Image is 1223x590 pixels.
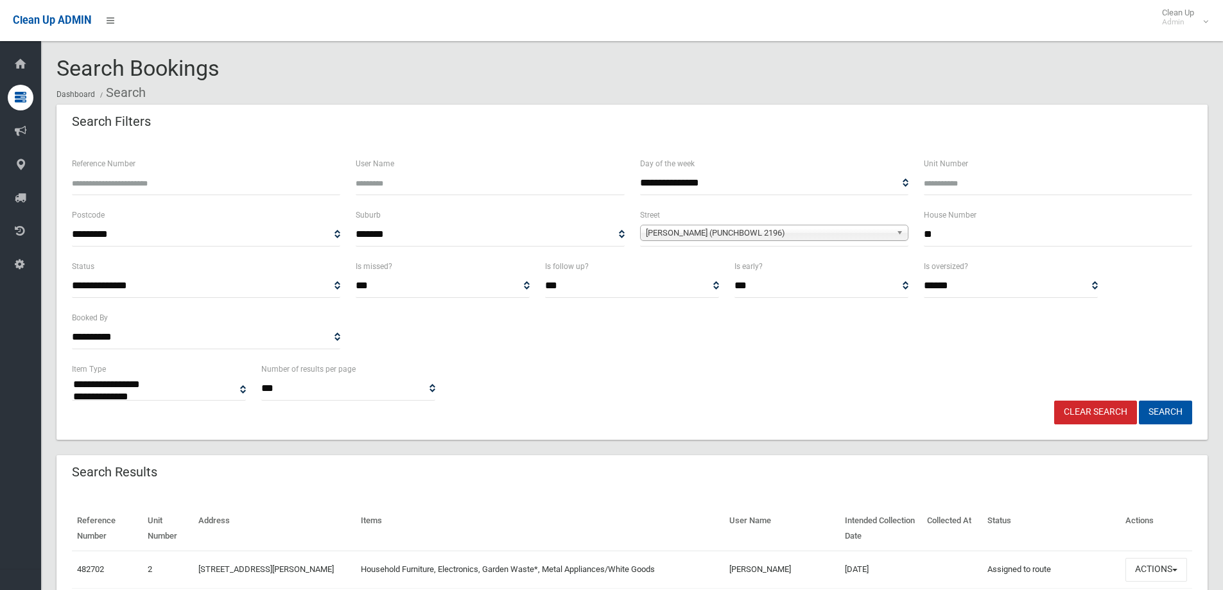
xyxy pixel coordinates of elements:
th: Reference Number [72,507,143,551]
label: User Name [356,157,394,171]
label: Day of the week [640,157,695,171]
button: Search [1139,401,1192,424]
label: Booked By [72,311,108,325]
a: [STREET_ADDRESS][PERSON_NAME] [198,564,334,574]
th: Items [356,507,724,551]
label: Is early? [734,259,763,273]
label: Is missed? [356,259,392,273]
label: Unit Number [924,157,968,171]
th: Unit Number [143,507,194,551]
header: Search Filters [56,109,166,134]
a: Clear Search [1054,401,1137,424]
td: Assigned to route [982,551,1120,588]
label: Reference Number [72,157,135,171]
label: Is follow up? [545,259,589,273]
li: Search [97,81,146,105]
td: 2 [143,551,194,588]
th: Status [982,507,1120,551]
th: Collected At [922,507,982,551]
label: Suburb [356,208,381,222]
span: Clean Up ADMIN [13,14,91,26]
label: Item Type [72,362,106,376]
th: User Name [724,507,840,551]
button: Actions [1125,558,1187,582]
a: Dashboard [56,90,95,99]
label: Number of results per page [261,362,356,376]
span: Search Bookings [56,55,220,81]
th: Intended Collection Date [840,507,922,551]
span: [PERSON_NAME] (PUNCHBOWL 2196) [646,225,891,241]
label: Postcode [72,208,105,222]
th: Actions [1120,507,1192,551]
label: Status [72,259,94,273]
td: [DATE] [840,551,922,588]
a: 482702 [77,564,104,574]
small: Admin [1162,17,1194,27]
label: House Number [924,208,976,222]
span: Clean Up [1156,8,1207,27]
th: Address [193,507,356,551]
label: Street [640,208,660,222]
td: [PERSON_NAME] [724,551,840,588]
label: Is oversized? [924,259,968,273]
header: Search Results [56,460,173,485]
td: Household Furniture, Electronics, Garden Waste*, Metal Appliances/White Goods [356,551,724,588]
